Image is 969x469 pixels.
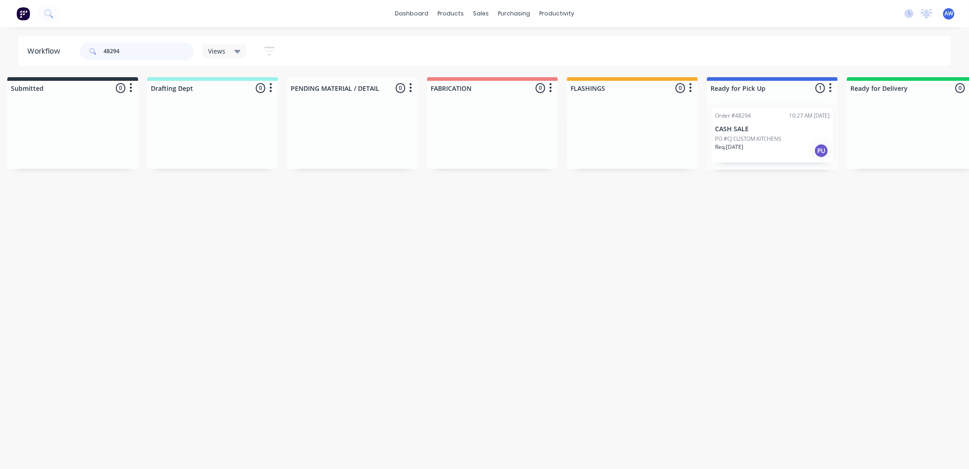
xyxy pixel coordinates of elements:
span: Views [208,46,225,56]
p: PO #CJ CUSTOM KITCHENS [715,135,781,143]
div: sales [468,7,493,20]
span: AW [944,10,953,18]
div: purchasing [493,7,535,20]
p: CASH SALE [715,125,830,133]
div: 10:27 AM [DATE] [789,112,830,120]
div: productivity [535,7,579,20]
a: dashboard [390,7,433,20]
div: PU [814,143,829,158]
img: Factory [16,7,30,20]
div: products [433,7,468,20]
p: Req. [DATE] [715,143,743,151]
input: Search for orders... [104,42,194,60]
div: Order #4829410:27 AM [DATE]CASH SALEPO #CJ CUSTOM KITCHENSReq.[DATE]PU [711,108,833,163]
div: Order #48294 [715,112,751,120]
div: Workflow [27,46,65,57]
